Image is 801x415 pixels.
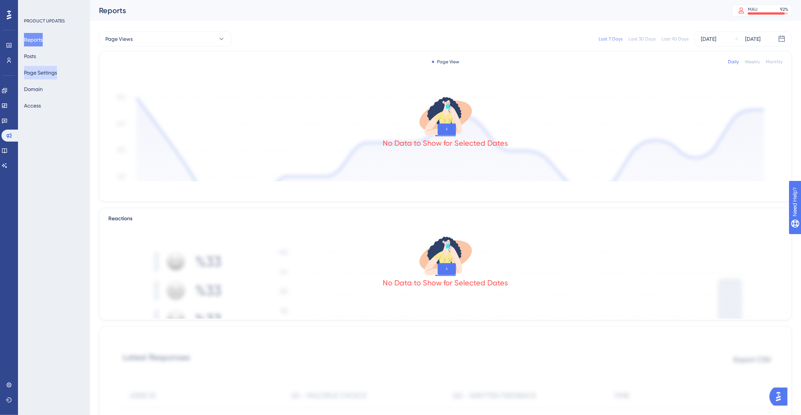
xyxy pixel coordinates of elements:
div: 92 % [780,6,788,12]
div: No Data to Show for Selected Dates [383,138,508,148]
div: Last 90 Days [662,36,689,42]
div: Reactions [108,214,783,223]
div: No Data to Show for Selected Dates [383,278,508,288]
button: Reports [24,33,43,46]
iframe: UserGuiding AI Assistant Launcher [770,385,792,408]
div: Reports [99,5,713,16]
button: Page Views [99,31,232,46]
div: MAU [748,6,758,12]
span: Page Views [105,34,133,43]
button: Domain [24,82,43,96]
div: Daily [728,59,739,65]
div: Last 7 Days [599,36,623,42]
div: PRODUCT UPDATES [24,18,65,24]
button: Access [24,99,41,112]
button: Page Settings [24,66,57,79]
span: Need Help? [18,2,47,11]
div: [DATE] [701,34,716,43]
div: Page View [432,59,459,65]
div: [DATE] [745,34,761,43]
div: Monthly [766,59,783,65]
div: Weekly [745,59,760,65]
div: Last 30 Days [629,36,656,42]
button: Posts [24,49,36,63]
